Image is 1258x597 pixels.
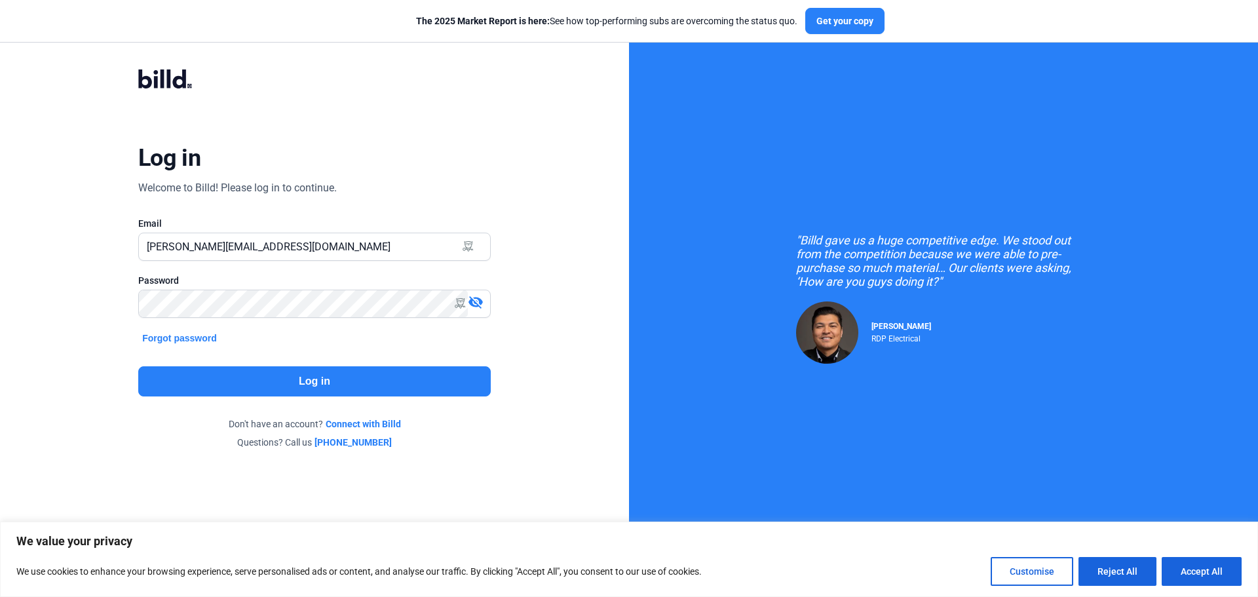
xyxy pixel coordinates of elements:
button: Customise [991,557,1073,586]
div: "Billd gave us a huge competitive edge. We stood out from the competition because we were able to... [796,233,1091,288]
button: Get your copy [805,8,885,34]
button: Reject All [1078,557,1156,586]
mat-icon: visibility_off [468,294,484,310]
button: Forgot password [138,331,221,345]
a: [PHONE_NUMBER] [314,436,392,449]
div: Email [138,217,491,230]
div: Welcome to Billd! Please log in to continue. [138,180,337,196]
span: The 2025 Market Report is here: [416,16,550,26]
p: We value your privacy [16,533,1242,549]
a: Connect with Billd [326,417,401,431]
div: Log in [138,144,200,172]
img: Raul Pacheco [796,301,858,364]
div: See how top-performing subs are overcoming the status quo. [416,14,797,28]
div: Questions? Call us [138,436,491,449]
div: RDP Electrical [871,331,931,343]
div: Password [138,274,491,287]
button: Log in [138,366,491,396]
p: We use cookies to enhance your browsing experience, serve personalised ads or content, and analys... [16,564,702,579]
button: Accept All [1162,557,1242,586]
div: Don't have an account? [138,417,491,431]
span: [PERSON_NAME] [871,322,931,331]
